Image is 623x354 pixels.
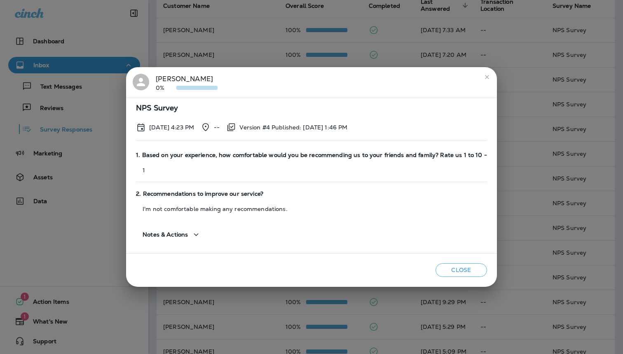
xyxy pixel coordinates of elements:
[436,263,487,277] button: Close
[136,223,208,246] button: Notes & Actions
[156,74,218,91] div: [PERSON_NAME]
[136,167,487,173] p: 1
[149,124,194,131] p: Oct 3, 2025 4:23 PM
[239,124,347,131] p: Version #4 Published: [DATE] 1:46 PM
[136,190,487,197] span: 2. Recommendations to improve our service?
[136,152,487,159] span: 1. Based on your experience, how comfortable would you be recommending us to your friends and fam...
[143,231,188,238] span: Notes & Actions
[156,84,176,91] p: 0%
[214,124,220,131] p: --
[136,105,487,112] span: NPS Survey
[136,206,487,212] p: I'm not comfortable making any recommendations.
[480,70,494,84] button: close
